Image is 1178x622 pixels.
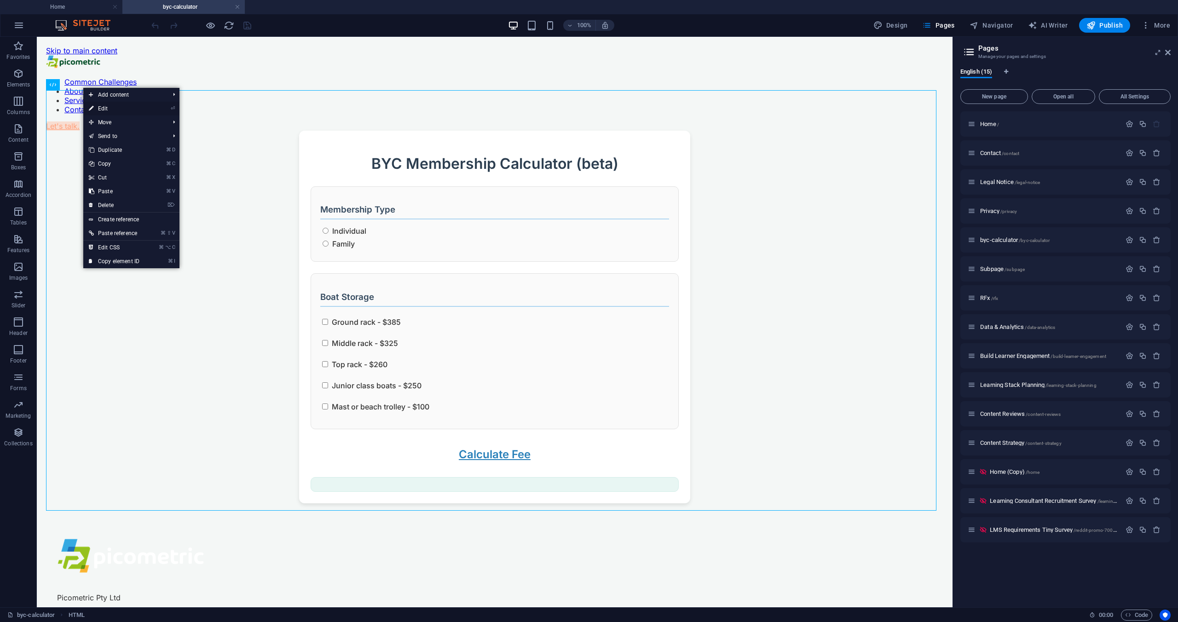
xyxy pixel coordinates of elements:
[122,2,245,12] h4: byc-calculator
[980,207,1017,214] span: Click to open page
[83,198,145,212] a: ⌦Delete
[1105,611,1107,618] span: :
[977,121,1121,127] div: Home/
[964,94,1024,99] span: New page
[1103,94,1166,99] span: All Settings
[1036,94,1091,99] span: Open all
[1153,265,1161,273] div: Remove
[83,226,145,240] a: ⌘⇧VPaste reference
[1153,410,1161,418] div: Remove
[9,329,28,337] p: Header
[977,382,1121,388] div: Learning Stack Planning/learning-stack-planning
[205,20,216,31] button: Click here to leave preview mode and continue editing
[1126,265,1133,273] div: Settings
[1019,238,1050,243] span: /byc-calculator
[990,468,1039,475] span: Home (Copy)
[980,179,1040,185] span: Legal Notice
[172,174,175,180] i: X
[69,610,85,621] span: Click to select. Double-click to edit
[83,241,145,254] a: ⌘⌥CEdit CSS
[167,202,175,208] i: ⌦
[9,274,28,282] p: Images
[1139,236,1147,244] div: Duplicate
[83,115,166,129] span: Move
[83,171,145,184] a: ⌘XCut
[987,498,1121,504] div: Learning Consultant Recruitment Survey/learning-consultant-recruitment-survey
[960,66,992,79] span: English (15)
[1026,412,1061,417] span: /content-reviews
[159,244,164,250] i: ⌘
[10,219,27,226] p: Tables
[83,184,145,198] a: ⌘VPaste
[970,21,1013,30] span: Navigator
[69,610,85,621] nav: breadcrumb
[1126,439,1133,447] div: Settings
[1000,209,1017,214] span: /privacy
[1139,352,1147,360] div: Duplicate
[977,208,1121,214] div: Privacy/privacy
[11,164,26,171] p: Boxes
[980,236,1050,243] span: byc-calculator
[1139,526,1147,534] div: Duplicate
[1126,236,1133,244] div: Settings
[1160,610,1171,621] button: Usercentrics
[168,258,173,264] i: ⌘
[563,20,596,31] button: 100%
[1139,439,1147,447] div: Duplicate
[83,102,145,115] a: ⏎Edit
[980,439,1062,446] span: Content Strategy
[167,230,171,236] i: ⇧
[83,254,145,268] a: ⌘ICopy element ID
[1139,497,1147,505] div: Duplicate
[1079,18,1130,33] button: Publish
[1032,89,1095,104] button: Open all
[4,440,32,447] p: Collections
[9,9,81,18] a: Skip to main content
[960,68,1171,86] div: Language Tabs
[172,161,175,167] i: C
[991,296,999,301] span: /rfx
[1126,178,1133,186] div: Settings
[987,527,1121,533] div: LMS Requirements Tiny Survey/reddit-promo-700_to_4-092025
[165,244,171,250] i: ⌥
[1153,468,1161,476] div: Remove
[1153,497,1161,505] div: Remove
[977,353,1121,359] div: Build Learner Engagement/build-learner-engagement
[1126,352,1133,360] div: Settings
[977,440,1121,446] div: Content Strategy/content-strategy
[1125,610,1148,621] span: Code
[873,21,908,30] span: Design
[1126,323,1133,331] div: Settings
[1139,381,1147,389] div: Duplicate
[1026,470,1040,475] span: /home
[1153,294,1161,302] div: Remove
[1045,383,1096,388] span: /learning-stack-planning
[1153,178,1161,186] div: Remove
[83,143,145,157] a: ⌘DDuplicate
[601,21,609,29] i: On resize automatically adjust zoom level to fit chosen device.
[1002,151,1019,156] span: /contact
[1126,526,1133,534] div: Settings
[870,18,912,33] button: Design
[1126,410,1133,418] div: Settings
[977,411,1121,417] div: Content Reviews/content-reviews
[161,230,166,236] i: ⌘
[1028,21,1068,30] span: AI Writer
[997,122,999,127] span: /
[171,105,175,111] i: ⏎
[7,109,30,116] p: Columns
[980,410,1061,417] span: Content Reviews
[1139,178,1147,186] div: Duplicate
[1126,294,1133,302] div: Settings
[1139,265,1147,273] div: Duplicate
[10,357,27,364] p: Footer
[8,136,29,144] p: Content
[977,295,1121,301] div: RFx/rfx
[166,147,171,153] i: ⌘
[1139,149,1147,157] div: Duplicate
[1139,468,1147,476] div: Duplicate
[172,147,175,153] i: D
[53,20,122,31] img: Editor Logo
[83,129,166,143] a: Send to
[1074,528,1143,533] span: /reddit-promo-700_to_4-092025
